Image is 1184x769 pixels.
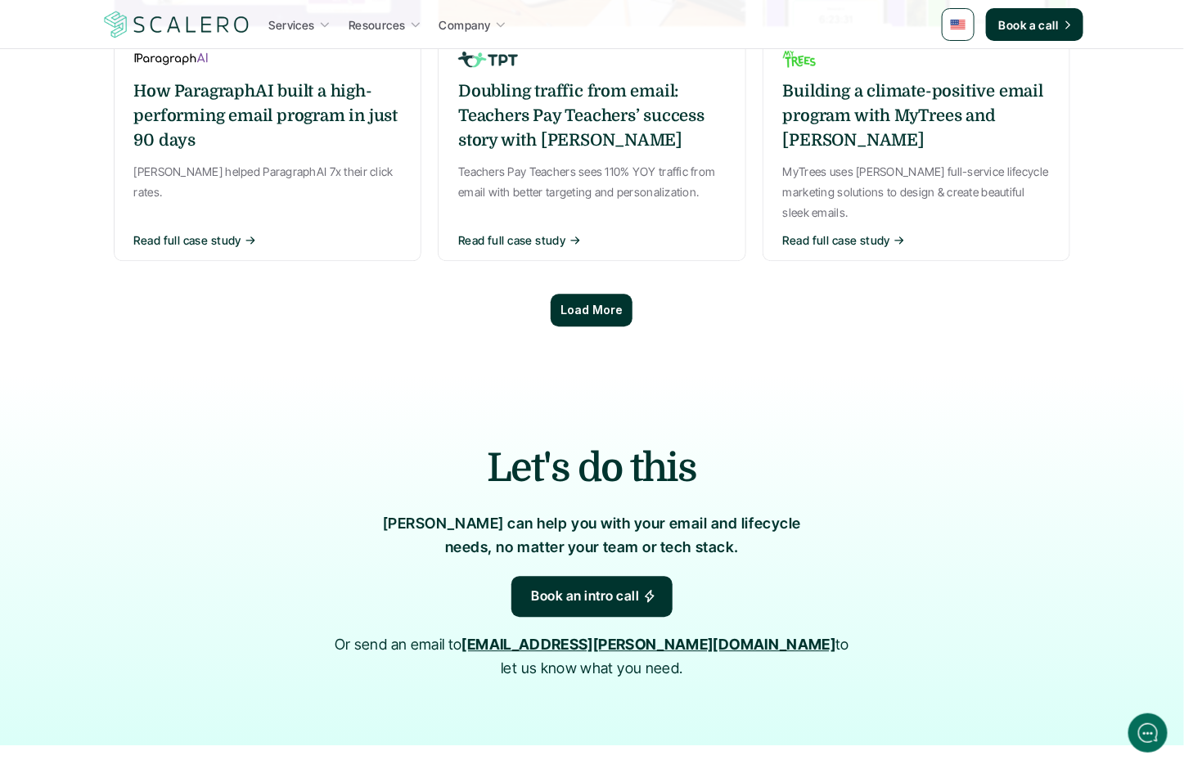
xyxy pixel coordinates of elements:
[167,441,1018,496] h2: Let's do this
[269,16,315,34] p: Services
[458,161,726,202] p: Teachers Pay Teachers sees 110% YOY traffic from email with better targeting and personalization.
[363,512,822,560] p: [PERSON_NAME] can help you with your email and lifecycle needs, no matter your team or tech stack.
[439,16,491,34] p: Company
[462,636,836,653] a: [EMAIL_ADDRESS][PERSON_NAME][DOMAIN_NAME]
[101,9,252,40] img: Scalero company logo
[511,576,673,617] a: Book an intro call
[986,8,1083,41] a: Book a call
[783,232,890,249] p: Read full case study
[134,232,402,249] button: Read full case study
[1128,713,1168,753] iframe: gist-messenger-bubble-iframe
[25,217,302,250] button: New conversation
[134,232,241,249] p: Read full case study
[134,161,402,202] p: [PERSON_NAME] helped ParagraphAI 7x their click rates.
[137,572,207,582] span: We run on Gist
[106,227,196,240] span: New conversation
[783,79,1051,153] h6: Building a climate-positive email program with MyTrees and [PERSON_NAME]
[134,79,402,153] h6: How ParagraphAI built a high-performing email program in just 90 days
[25,109,303,187] h2: Let us know if we can help with lifecycle marketing.
[999,16,1059,34] p: Book a call
[783,161,1051,223] p: MyTrees uses [PERSON_NAME] full-service lifecycle marketing solutions to design & create beautifu...
[458,79,726,153] h6: Doubling traffic from email: Teachers Pay Teachers’ success story with [PERSON_NAME]
[326,633,858,681] p: Or send an email to to let us know what you need.
[349,16,406,34] p: Resources
[458,232,565,249] p: Read full case study
[25,79,303,106] h1: Hi! Welcome to [GEOGRAPHIC_DATA].
[458,232,726,249] button: Read full case study
[101,10,252,39] a: Scalero company logo
[560,304,623,317] p: Load More
[532,586,640,607] p: Book an intro call
[783,232,1051,249] button: Read full case study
